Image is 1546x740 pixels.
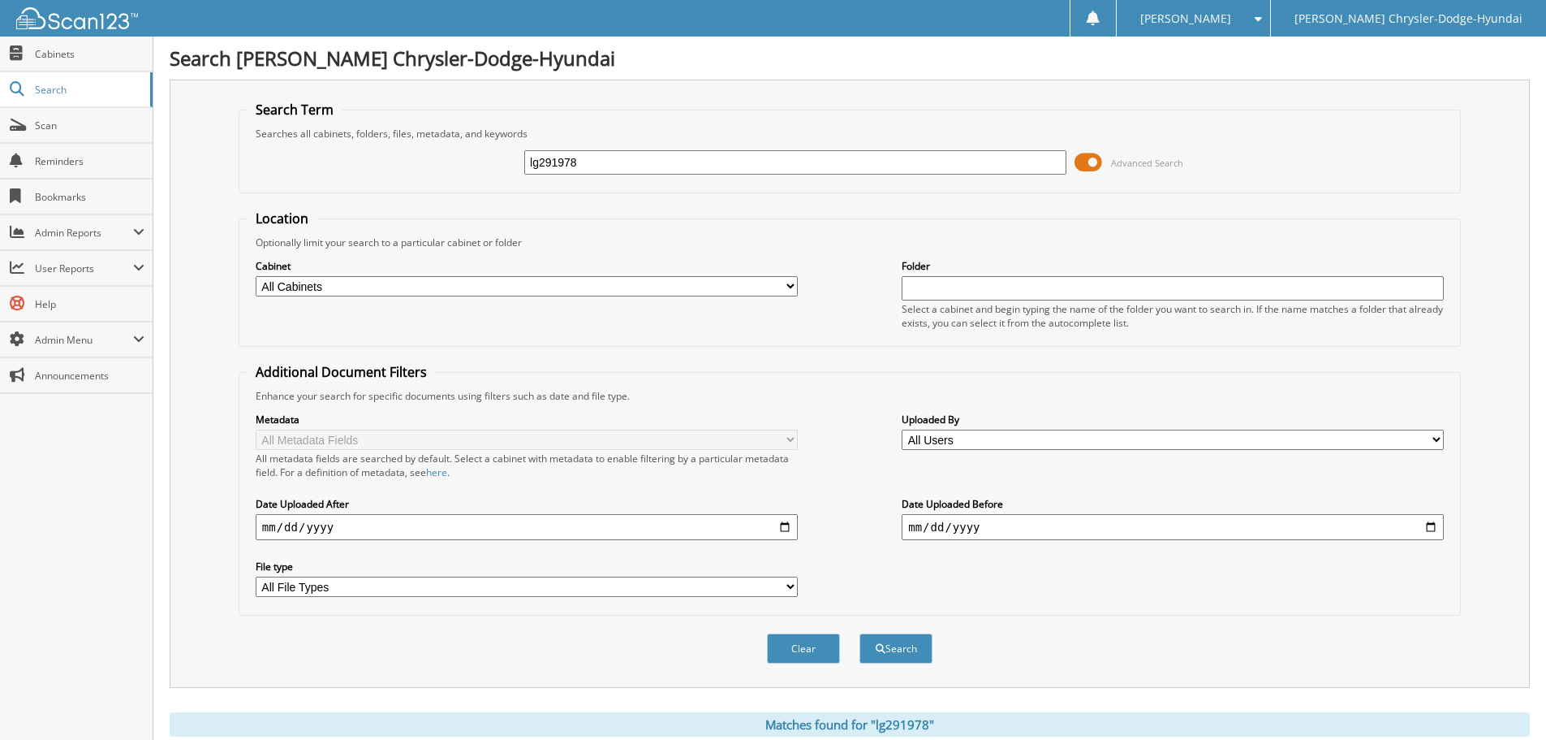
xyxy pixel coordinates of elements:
[35,262,133,275] span: User Reports
[35,154,144,168] span: Reminders
[170,712,1530,737] div: Matches found for "lg291978"
[35,226,133,240] span: Admin Reports
[902,413,1444,426] label: Uploaded By
[256,452,798,479] div: All metadata fields are searched by default. Select a cabinet with metadata to enable filtering b...
[902,302,1444,330] div: Select a cabinet and begin typing the name of the folder you want to search in. If the name match...
[248,127,1452,141] div: Searches all cabinets, folders, files, metadata, and keywords
[35,47,144,61] span: Cabinets
[35,333,133,347] span: Admin Menu
[426,465,447,479] a: here
[1111,157,1183,169] span: Advanced Search
[16,7,138,29] img: scan123-logo-white.svg
[35,190,144,204] span: Bookmarks
[248,236,1452,249] div: Optionally limit your search to a particular cabinet or folder
[35,369,144,383] span: Announcements
[35,119,144,132] span: Scan
[902,497,1444,511] label: Date Uploaded Before
[767,634,840,664] button: Clear
[35,83,142,97] span: Search
[256,514,798,540] input: start
[248,101,342,119] legend: Search Term
[256,497,798,511] label: Date Uploaded After
[256,560,798,573] label: File type
[1140,14,1231,24] span: [PERSON_NAME]
[256,259,798,273] label: Cabinet
[859,634,932,664] button: Search
[248,210,317,227] legend: Location
[248,389,1452,403] div: Enhance your search for specific documents using filters such as date and file type.
[1294,14,1522,24] span: [PERSON_NAME] Chrysler-Dodge-Hyundai
[170,45,1530,71] h1: Search [PERSON_NAME] Chrysler-Dodge-Hyundai
[248,363,435,381] legend: Additional Document Filters
[902,259,1444,273] label: Folder
[256,413,798,426] label: Metadata
[902,514,1444,540] input: end
[35,297,144,311] span: Help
